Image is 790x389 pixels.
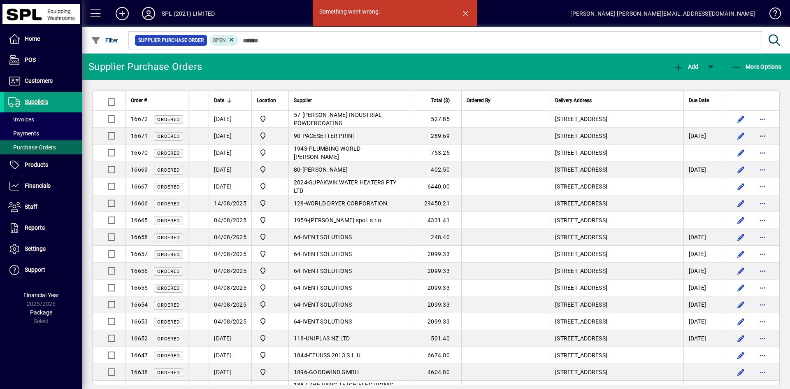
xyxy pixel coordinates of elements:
span: 64 [294,318,301,325]
td: - [288,111,412,128]
span: Package [30,309,52,316]
td: - [288,364,412,381]
span: Location [257,96,276,105]
span: 1896 [294,369,307,375]
span: SPL (2021) Limited [257,215,283,225]
span: SPL (2021) Limited [257,300,283,310]
span: SPL (2021) Limited [257,131,283,141]
span: Financials [25,182,51,189]
span: 1844 [294,352,307,359]
td: [DATE] [209,144,251,161]
td: 2099.33 [412,313,461,330]
td: [STREET_ADDRESS] [550,246,683,263]
span: Filter [91,37,118,44]
span: 16671 [131,133,148,139]
span: IVENT SOLUTIONS [302,301,352,308]
td: 289.69 [412,128,461,144]
td: [DATE] [683,246,726,263]
button: Edit [734,349,748,362]
span: 16656 [131,268,148,274]
span: Financial Year [23,292,59,298]
span: Add [674,63,698,70]
span: Support [25,266,45,273]
span: Ordered [157,353,180,359]
span: 1959 [294,217,307,224]
a: Settings [4,239,82,259]
span: Ordered [157,252,180,257]
td: [STREET_ADDRESS] [550,111,683,128]
span: Ordered By [467,96,490,105]
span: Ordered [157,151,180,156]
button: Edit [734,315,748,328]
span: Ordered [157,336,180,342]
span: 1943 [294,145,307,152]
span: Ordered [157,235,180,240]
span: Supplier Purchase Order [138,36,204,44]
td: 04/08/2025 [209,229,251,246]
button: More options [756,231,769,244]
span: 16647 [131,352,148,359]
span: 16638 [131,369,148,375]
td: 04/08/2025 [209,313,251,330]
div: Due Date [689,96,721,105]
td: [STREET_ADDRESS] [550,195,683,212]
a: Payments [4,126,82,140]
span: 1887 [294,382,307,388]
div: [PERSON_NAME] [PERSON_NAME][EMAIL_ADDRESS][DOMAIN_NAME] [570,7,755,20]
span: Ordered [157,168,180,173]
button: Edit [734,146,748,159]
button: More Options [730,59,784,74]
td: - [288,330,412,347]
span: 90 [294,133,301,139]
td: 04/08/2025 [209,212,251,229]
td: 2099.33 [412,296,461,313]
button: More options [756,298,769,311]
td: - [288,161,412,178]
a: Knowledge Base [763,2,780,28]
span: Customers [25,77,53,84]
td: 4331.41 [412,212,461,229]
button: Filter [89,33,121,48]
span: [PERSON_NAME] [302,166,348,173]
td: - [288,347,412,364]
span: 64 [294,251,301,257]
td: 2099.33 [412,280,461,296]
td: [STREET_ADDRESS] [550,347,683,364]
div: Order # [131,96,183,105]
span: SPL (2021) Limited [257,182,283,191]
a: Financials [4,176,82,196]
td: - [288,246,412,263]
td: - [288,212,412,229]
span: 16669 [131,166,148,173]
span: IVENT SOLUTIONS [302,268,352,274]
a: Purchase Orders [4,140,82,154]
span: Ordered [157,269,180,274]
span: [PERSON_NAME] spol. s r.o. [309,217,383,224]
span: SPL (2021) Limited [257,350,283,360]
button: More options [756,146,769,159]
button: More options [756,112,769,126]
td: 14/08/2025 [209,195,251,212]
a: Staff [4,197,82,217]
span: SPL (2021) Limited [257,283,283,293]
td: - [288,313,412,330]
button: More options [756,315,769,328]
div: Ordered By [467,96,545,105]
button: Edit [734,366,748,379]
td: [DATE] [683,229,726,246]
span: 16652 [131,335,148,342]
button: Profile [135,6,162,21]
span: 118 [294,335,304,342]
td: - [288,144,412,161]
span: 64 [294,301,301,308]
td: [STREET_ADDRESS] [550,330,683,347]
td: [DATE] [209,364,251,381]
span: Ordered [157,134,180,139]
span: SPL (2021) Limited [257,317,283,326]
span: 16657 [131,251,148,257]
td: [DATE] [209,347,251,364]
mat-chip: Completion Status: Open [209,35,239,46]
td: 04/08/2025 [209,280,251,296]
span: Purchase Orders [8,144,56,151]
a: Customers [4,71,82,91]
